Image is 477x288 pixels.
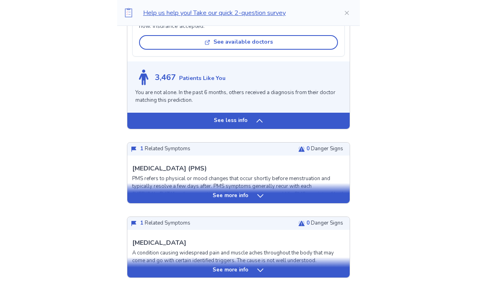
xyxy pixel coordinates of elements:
[132,249,345,265] p: A condition causing widespread pain and muscle aches throughout the body that may come and go wit...
[306,145,343,153] p: Danger Signs
[306,145,310,152] span: 0
[132,164,207,173] p: [MEDICAL_DATA] (PMS)
[139,32,338,50] a: See available doctors
[135,89,342,105] p: You are not alone. In the past 6 months, others received a diagnosis from their doctor matching t...
[140,219,144,227] span: 1
[132,175,345,230] p: PMS refers to physical or mood changes that occur shortly before menstruation and typically resol...
[213,192,248,200] p: See more info
[140,145,190,153] p: Related Symptoms
[139,35,338,50] button: See available doctors
[143,8,331,18] p: Help us help you! Take our quick 2-question survey
[155,71,176,84] p: 3,467
[179,74,226,82] p: Patients Like You
[214,117,247,125] p: See less info
[140,219,190,227] p: Related Symptoms
[306,219,343,227] p: Danger Signs
[132,238,186,248] p: [MEDICAL_DATA]
[140,145,144,152] span: 1
[213,266,248,274] p: See more info
[306,219,310,227] span: 0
